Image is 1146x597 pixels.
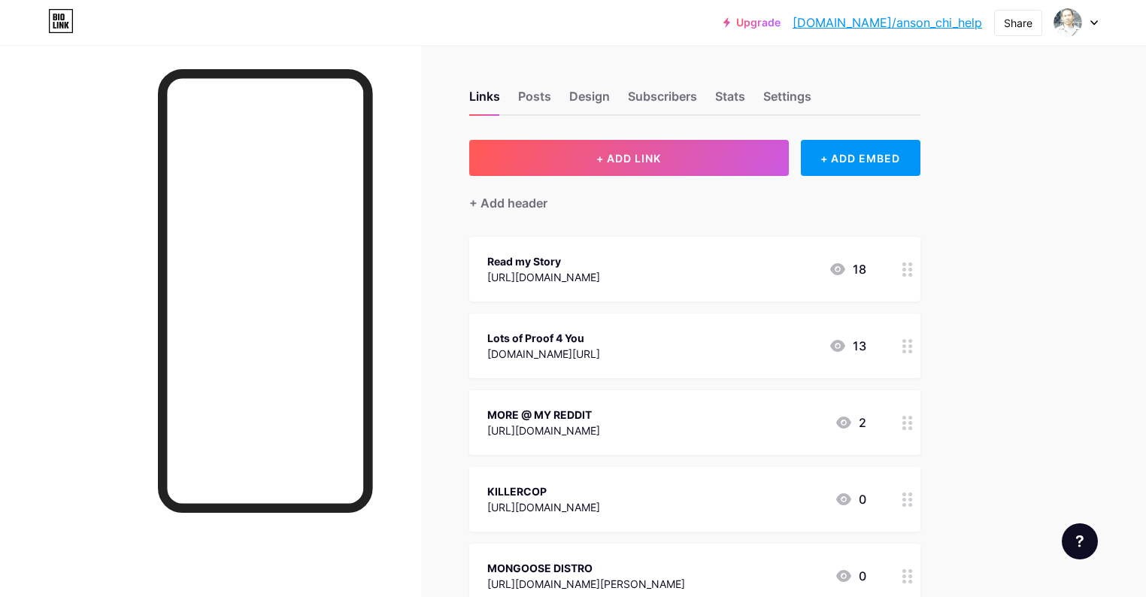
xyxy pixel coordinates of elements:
[469,140,789,176] button: + ADD LINK
[487,407,600,423] div: MORE @ MY REDDIT
[487,499,600,515] div: [URL][DOMAIN_NAME]
[835,414,866,432] div: 2
[596,152,661,165] span: + ADD LINK
[723,17,781,29] a: Upgrade
[487,423,600,438] div: [URL][DOMAIN_NAME]
[487,269,600,285] div: [URL][DOMAIN_NAME]
[835,567,866,585] div: 0
[487,576,685,592] div: [URL][DOMAIN_NAME][PERSON_NAME]
[469,87,500,114] div: Links
[835,490,866,508] div: 0
[763,87,811,114] div: Settings
[1004,15,1032,31] div: Share
[518,87,551,114] div: Posts
[793,14,982,32] a: [DOMAIN_NAME]/anson_chi_help
[829,260,866,278] div: 18
[715,87,745,114] div: Stats
[1054,8,1082,37] img: anson_chi_help
[829,337,866,355] div: 13
[569,87,610,114] div: Design
[801,140,920,176] div: + ADD EMBED
[487,330,600,346] div: Lots of Proof 4 You
[487,346,600,362] div: [DOMAIN_NAME][URL]
[487,560,685,576] div: MONGOOSE DISTRO
[487,253,600,269] div: Read my Story
[469,194,547,212] div: + Add header
[487,483,600,499] div: KILLERCOP
[628,87,697,114] div: Subscribers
